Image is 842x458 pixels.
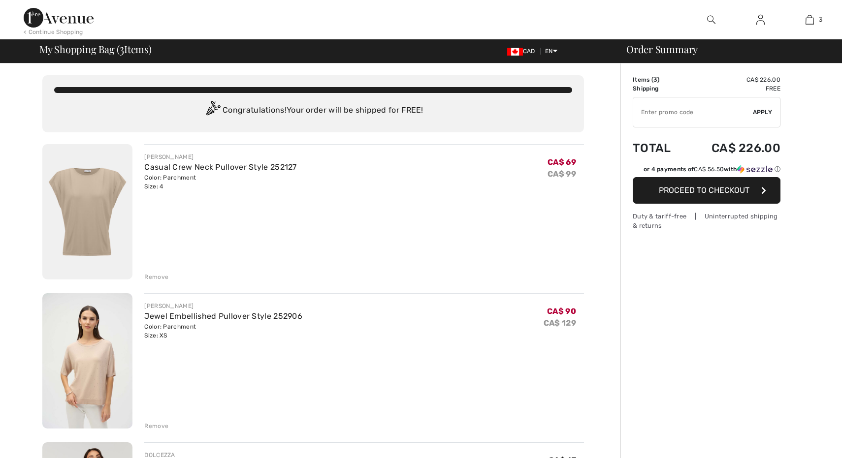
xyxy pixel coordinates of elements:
[633,84,685,93] td: Shipping
[544,318,576,328] s: CA$ 129
[548,169,576,179] s: CA$ 99
[42,144,132,279] img: Casual Crew Neck Pullover Style 252127
[653,76,657,83] span: 3
[756,14,765,26] img: My Info
[144,162,296,172] a: Casual Crew Neck Pullover Style 252127
[548,157,576,167] span: CA$ 69
[806,14,814,26] img: My Bag
[203,101,223,121] img: Congratulation2.svg
[39,44,152,54] span: My Shopping Bag ( Items)
[24,28,83,36] div: < Continue Shopping
[633,97,753,127] input: Promo code
[144,153,296,161] div: [PERSON_NAME]
[737,165,773,174] img: Sezzle
[42,293,132,428] img: Jewel Embellished Pullover Style 252906
[507,48,523,56] img: Canadian Dollar
[545,48,557,55] span: EN
[707,14,715,26] img: search the website
[633,177,780,204] button: Proceed to Checkout
[633,212,780,230] div: Duty & tariff-free | Uninterrupted shipping & returns
[144,322,302,340] div: Color: Parchment Size: XS
[144,302,302,310] div: [PERSON_NAME]
[547,306,576,316] span: CA$ 90
[685,84,780,93] td: Free
[644,165,780,174] div: or 4 payments of with
[507,48,539,55] span: CAD
[24,8,94,28] img: 1ère Avenue
[144,422,168,430] div: Remove
[748,14,773,26] a: Sign In
[633,165,780,177] div: or 4 payments ofCA$ 56.50withSezzle Click to learn more about Sezzle
[694,166,724,173] span: CA$ 56.50
[120,42,124,55] span: 3
[54,101,572,121] div: Congratulations! Your order will be shipped for FREE!
[144,173,296,191] div: Color: Parchment Size: 4
[633,75,685,84] td: Items ( )
[785,14,834,26] a: 3
[659,185,749,195] span: Proceed to Checkout
[753,108,773,117] span: Apply
[144,311,302,321] a: Jewel Embellished Pullover Style 252906
[615,44,836,54] div: Order Summary
[144,273,168,281] div: Remove
[685,131,780,165] td: CA$ 226.00
[633,131,685,165] td: Total
[819,15,822,24] span: 3
[685,75,780,84] td: CA$ 226.00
